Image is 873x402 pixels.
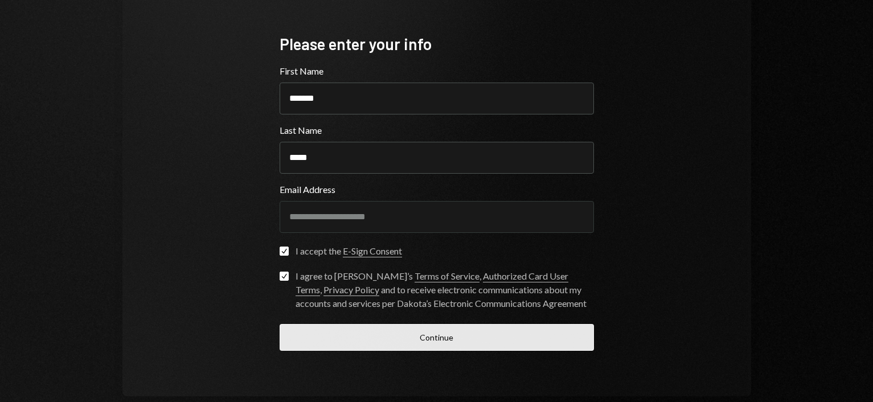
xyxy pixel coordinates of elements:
[296,244,402,258] div: I accept the
[280,272,289,281] button: I agree to [PERSON_NAME]’s Terms of Service, Authorized Card User Terms, Privacy Policy and to re...
[280,33,594,55] div: Please enter your info
[280,64,594,78] label: First Name
[280,124,594,137] label: Last Name
[280,324,594,351] button: Continue
[323,284,379,296] a: Privacy Policy
[280,247,289,256] button: I accept the E-Sign Consent
[415,270,479,282] a: Terms of Service
[280,183,594,196] label: Email Address
[296,270,568,296] a: Authorized Card User Terms
[343,245,402,257] a: E-Sign Consent
[296,269,594,310] div: I agree to [PERSON_NAME]’s , , and to receive electronic communications about my accounts and ser...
